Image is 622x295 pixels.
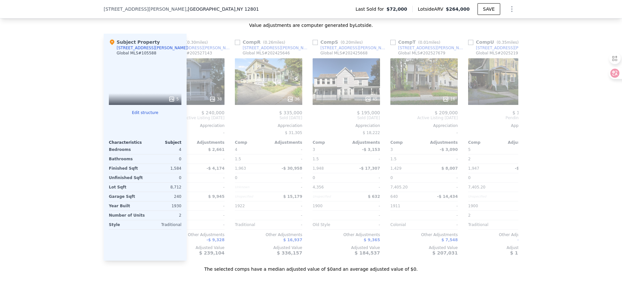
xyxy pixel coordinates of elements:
[348,211,380,220] div: -
[277,250,302,255] span: $ 336,157
[313,192,345,201] div: Unspecified
[425,183,458,192] div: -
[109,220,144,229] div: Style
[498,40,507,45] span: 0.35
[446,6,470,12] span: $264,000
[235,45,310,51] a: [STREET_ADDRESS][PERSON_NAME]
[260,40,288,45] span: ( miles)
[348,173,380,182] div: -
[270,220,302,229] div: -
[503,183,536,192] div: -
[109,201,144,210] div: Year Built
[390,147,393,152] span: 3
[437,194,458,199] span: -$ 14,434
[348,201,380,210] div: -
[235,183,267,192] div: Unknown
[283,238,302,242] span: $ 16,937
[109,211,145,220] div: Number of Units
[518,238,536,242] span: -$ 5,734
[425,211,458,220] div: -
[390,45,466,51] a: [STREET_ADDRESS][PERSON_NAME]
[515,166,536,171] span: -$ 13,680
[503,154,536,164] div: -
[313,147,315,152] span: 3
[468,123,536,128] div: Appreciation
[494,40,521,45] span: ( miles)
[364,238,380,242] span: $ 9,365
[109,173,144,182] div: Unfinished Sqft
[165,51,212,56] div: Global MLS # 202527143
[104,22,518,28] div: Value adjustments are computer generated by Lotside .
[235,39,288,45] div: Comp R
[390,140,424,145] div: Comp
[348,220,380,229] div: -
[362,147,380,152] span: -$ 3,153
[313,166,324,171] span: 1,948
[503,201,536,210] div: -
[235,220,267,229] div: Traditional
[468,192,501,201] div: Unspecified
[146,164,181,173] div: 1,584
[145,140,181,145] div: Subject
[157,123,225,128] div: Appreciation
[146,145,181,154] div: 4
[443,96,455,102] div: 16
[285,130,302,135] span: $ 31,305
[313,245,380,250] div: Adjusted Value
[287,96,300,102] div: 36
[346,140,380,145] div: Adjustments
[117,45,188,51] div: [STREET_ADDRESS][PERSON_NAME]
[502,140,536,145] div: Adjustments
[425,154,458,164] div: -
[313,39,365,45] div: Comp S
[270,211,302,220] div: -
[243,45,310,51] div: [STREET_ADDRESS][PERSON_NAME]
[235,176,237,180] span: 0
[208,194,225,199] span: $ 9,945
[207,238,225,242] span: -$ 9,328
[390,176,393,180] span: 0
[442,238,458,242] span: $ 7,548
[420,40,429,45] span: 0.01
[355,250,380,255] span: $ 184,537
[313,176,315,180] span: 0
[390,185,408,189] span: 7,405.20
[390,123,458,128] div: Appreciation
[468,201,501,210] div: 1900
[191,140,225,145] div: Adjustments
[104,261,518,272] div: The selected comps have a median adjusted value of $0 and an average adjusted value of $0 .
[476,45,543,51] div: [STREET_ADDRESS][PERSON_NAME]
[313,232,380,237] div: Other Adjustments
[235,232,302,237] div: Other Adjustments
[146,201,181,210] div: 1930
[168,96,179,102] div: 5
[468,185,485,189] span: 7,405.20
[157,45,232,51] a: [STREET_ADDRESS][PERSON_NAME]
[270,173,302,182] div: -
[109,110,181,115] button: Edit structure
[468,115,536,120] span: Pending [DATE]
[270,201,302,210] div: -
[313,123,380,128] div: Appreciation
[192,220,225,229] div: -
[146,183,181,192] div: 8,712
[109,192,144,201] div: Garage Sqft
[269,140,302,145] div: Adjustments
[442,166,458,171] span: $ 8,007
[186,6,259,12] span: , [GEOGRAPHIC_DATA]
[157,232,225,237] div: Other Adjustments
[202,110,225,115] span: $ 240,000
[468,154,501,164] div: 2
[320,51,368,56] div: Global MLS # 202425668
[390,220,423,229] div: Colonial
[146,220,181,229] div: Traditional
[109,39,160,45] div: Subject Property
[468,39,521,45] div: Comp U
[359,166,380,171] span: -$ 17,307
[235,115,302,120] span: Sold [DATE]
[398,51,445,56] div: Global MLS # 202527679
[440,147,458,152] span: -$ 3,090
[386,6,407,12] span: $72,000
[357,110,380,115] span: $ 195,000
[468,45,543,51] a: [STREET_ADDRESS][PERSON_NAME]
